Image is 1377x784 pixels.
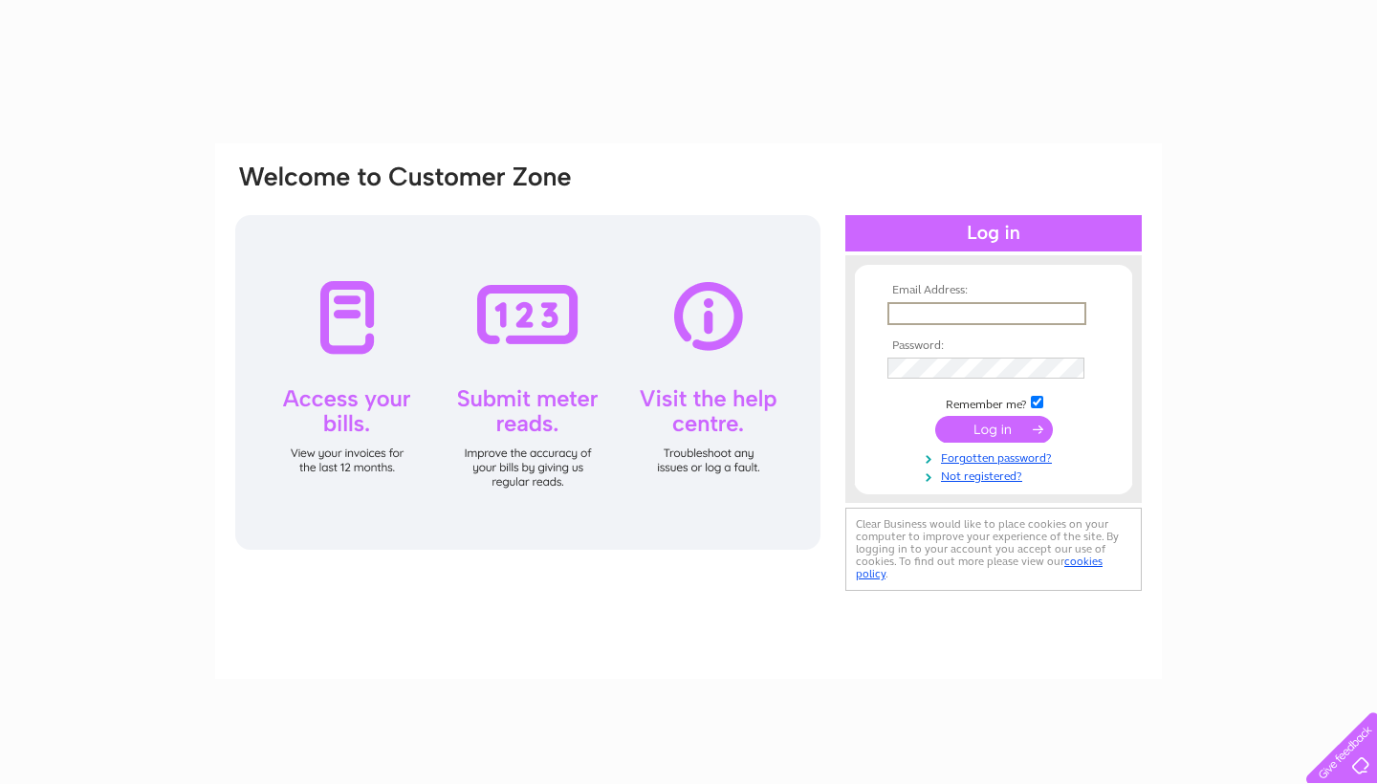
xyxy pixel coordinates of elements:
[845,508,1142,591] div: Clear Business would like to place cookies on your computer to improve your experience of the sit...
[883,284,1104,297] th: Email Address:
[887,447,1104,466] a: Forgotten password?
[883,339,1104,353] th: Password:
[935,416,1053,443] input: Submit
[883,393,1104,412] td: Remember me?
[856,555,1103,580] a: cookies policy
[887,466,1104,484] a: Not registered?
